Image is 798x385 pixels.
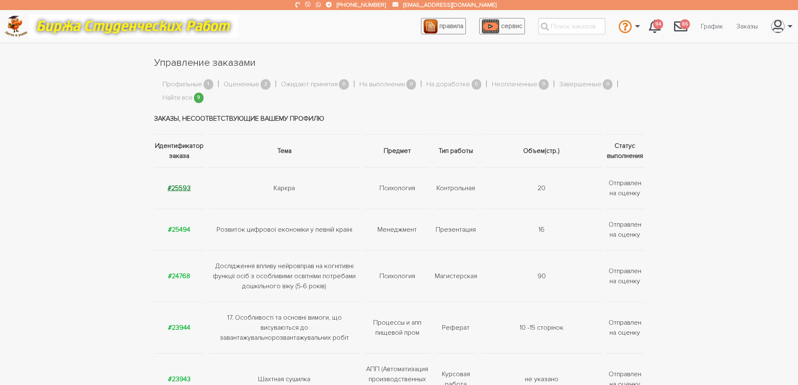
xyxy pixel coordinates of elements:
img: logo-c4363faeb99b52c628a42810ed6dfb4293a56d4e4775eb116515dfe7f33672af.png [5,16,28,37]
td: Отправлен на оценку [604,251,644,302]
td: Процессы и апп пищевой пром [362,302,432,354]
a: Оцененные [224,79,259,90]
span: 86 [680,19,690,30]
input: Поиск заказов [538,18,605,34]
td: 10 -15 сторінок [480,302,604,354]
th: Тема [207,134,362,168]
td: Менеджмент [362,209,432,251]
th: Предмет [362,134,432,168]
td: Розвиток цифрової економіки у певній країні [207,209,362,251]
a: Найти все [163,93,193,103]
span: сервис [501,22,522,30]
td: Презентация [432,209,480,251]
td: 16 [480,209,604,251]
a: правила [421,18,466,34]
a: 86 [667,15,694,38]
td: Дослідження впливу нейровправ на когнітивні функції осіб з особливими освітніми потребами дошкіль... [207,251,362,302]
a: Ожидают принятия [281,79,338,90]
a: #23943 [168,375,191,383]
td: 90 [480,251,604,302]
a: Завершенные [559,79,602,90]
a: [EMAIL_ADDRESS][DOMAIN_NAME] [403,1,496,8]
td: 20 [480,168,604,209]
a: сервис [479,18,525,34]
img: motto-12e01f5a76059d5f6a28199ef077b1f78e012cfde436ab5cf1d4517935686d32.gif [29,15,238,38]
td: Заказы, несоответствующие вашему профилю [154,103,644,134]
a: #25494 [168,225,190,234]
a: #23944 [168,323,190,332]
td: Отправлен на оценку [604,168,644,209]
span: 0 [339,79,349,90]
span: 0 [406,79,416,90]
th: Статус выполнения [604,134,644,168]
a: #24768 [168,272,190,280]
a: На выполнении [359,79,405,90]
span: 2 [261,79,271,90]
th: Идентификатор заказа [154,134,207,168]
span: 0 [539,79,549,90]
img: play_icon-49f7f135c9dc9a03216cfdbccbe1e3994649169d890fb554cedf0eac35a01ba8.png [482,19,499,34]
h1: Управление заказами [154,56,644,70]
a: Профильные [163,79,202,90]
span: 94 [653,19,663,30]
td: Карєра [207,168,362,209]
td: Отправлен на оценку [604,209,644,251]
th: Тип работы [432,134,480,168]
span: 0 [472,79,482,90]
span: 9 [194,93,204,103]
a: Заказы [730,18,764,34]
a: [PHONE_NUMBER] [337,1,386,8]
span: 0 [603,79,613,90]
td: Психология [362,168,432,209]
a: На доработке [426,79,470,90]
a: Неоплаченные [492,79,537,90]
td: Реферат [432,302,480,354]
a: 94 [642,15,667,38]
a: График [694,18,730,34]
td: 17. Особливості та основні вимоги, що висуваються до завантажувальнорозвантажувальних робіт [207,302,362,354]
img: agreement_icon-feca34a61ba7f3d1581b08bc946b2ec1ccb426f67415f344566775c155b7f62c.png [424,19,438,34]
td: Контрольная [432,168,480,209]
th: Объем(стр.) [480,134,604,168]
td: Отправлен на оценку [604,302,644,354]
td: Магистерская [432,251,480,302]
td: Психология [362,251,432,302]
span: 1 [204,79,214,90]
span: правила [439,22,463,30]
a: #25593 [168,184,191,192]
